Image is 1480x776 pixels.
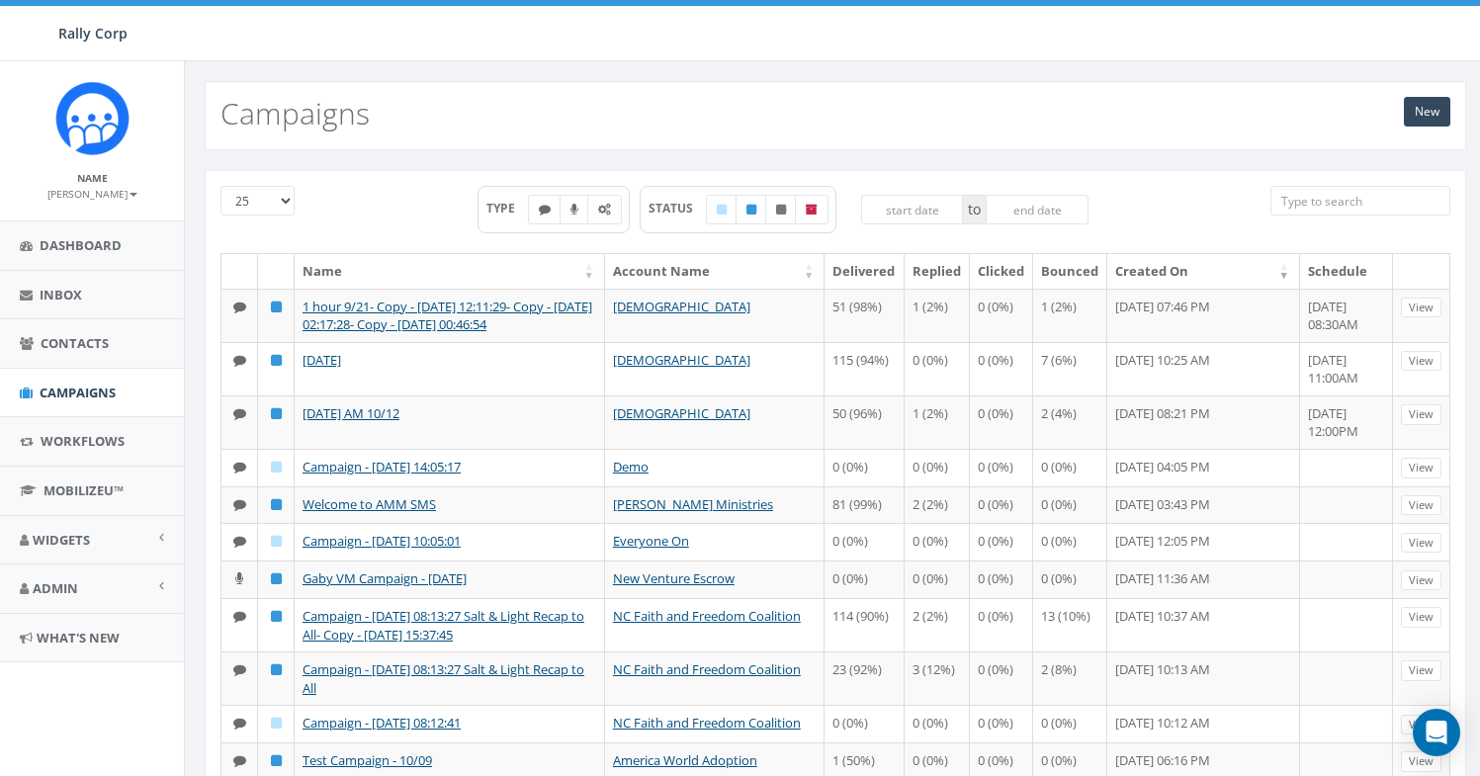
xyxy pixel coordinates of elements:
[905,289,970,342] td: 1 (2%)
[905,449,970,486] td: 0 (0%)
[44,481,124,499] span: MobilizeU™
[40,236,122,254] span: Dashboard
[295,254,605,289] th: Name: activate to sort column ascending
[539,204,551,216] i: Text SMS
[970,395,1033,449] td: 0 (0%)
[1401,715,1441,735] a: View
[598,204,611,216] i: Automated Message
[825,523,905,560] td: 0 (0%)
[613,298,750,315] a: [DEMOGRAPHIC_DATA]
[905,342,970,395] td: 0 (0%)
[587,195,622,224] label: Automated Message
[613,458,649,475] a: Demo
[970,560,1033,598] td: 0 (0%)
[1300,289,1393,342] td: [DATE] 08:30AM
[970,289,1033,342] td: 0 (0%)
[1107,254,1300,289] th: Created On: activate to sort column ascending
[486,200,529,216] span: TYPE
[41,432,125,450] span: Workflows
[825,651,905,705] td: 23 (92%)
[303,351,341,369] a: [DATE]
[55,81,130,155] img: Icon_1.png
[233,610,246,623] i: Text SMS
[795,195,828,224] label: Archived
[905,598,970,651] td: 2 (2%)
[1033,486,1107,524] td: 0 (0%)
[47,184,137,202] a: [PERSON_NAME]
[1270,186,1450,216] input: Type to search
[303,607,584,644] a: Campaign - [DATE] 08:13:27 Salt & Light Recap to All- Copy - [DATE] 15:37:45
[303,714,461,732] a: Campaign - [DATE] 08:12:41
[303,751,432,769] a: Test Campaign - 10/09
[33,579,78,597] span: Admin
[233,535,246,548] i: Text SMS
[271,610,282,623] i: Published
[560,195,589,224] label: Ringless Voice Mail
[970,342,1033,395] td: 0 (0%)
[1107,449,1300,486] td: [DATE] 04:05 PM
[861,195,964,224] input: start date
[970,449,1033,486] td: 0 (0%)
[1401,404,1441,425] a: View
[905,486,970,524] td: 2 (2%)
[905,395,970,449] td: 1 (2%)
[58,24,128,43] span: Rally Corp
[776,204,786,216] i: Unpublished
[303,569,467,587] a: Gaby VM Campaign - [DATE]
[825,449,905,486] td: 0 (0%)
[1401,751,1441,772] a: View
[825,395,905,449] td: 50 (96%)
[970,486,1033,524] td: 0 (0%)
[528,195,562,224] label: Text SMS
[717,204,727,216] i: Draft
[905,651,970,705] td: 3 (12%)
[303,458,461,475] a: Campaign - [DATE] 14:05:17
[233,498,246,511] i: Text SMS
[1033,449,1107,486] td: 0 (0%)
[825,289,905,342] td: 51 (98%)
[970,523,1033,560] td: 0 (0%)
[1401,495,1441,516] a: View
[970,598,1033,651] td: 0 (0%)
[33,531,90,549] span: Widgets
[1033,705,1107,742] td: 0 (0%)
[1033,560,1107,598] td: 0 (0%)
[986,195,1088,224] input: end date
[271,301,282,313] i: Published
[970,705,1033,742] td: 0 (0%)
[1401,351,1441,372] a: View
[825,598,905,651] td: 114 (90%)
[613,495,773,513] a: [PERSON_NAME] Ministries
[905,560,970,598] td: 0 (0%)
[271,754,282,767] i: Published
[1413,709,1460,756] div: Open Intercom Messenger
[1107,342,1300,395] td: [DATE] 10:25 AM
[271,572,282,585] i: Published
[233,301,246,313] i: Text SMS
[303,298,592,334] a: 1 hour 9/21- Copy - [DATE] 12:11:29- Copy - [DATE] 02:17:28- Copy - [DATE] 00:46:54
[746,204,756,216] i: Published
[233,754,246,767] i: Text SMS
[303,660,584,697] a: Campaign - [DATE] 08:13:27 Salt & Light Recap to All
[1033,289,1107,342] td: 1 (2%)
[303,532,461,550] a: Campaign - [DATE] 10:05:01
[271,461,282,474] i: Draft
[233,461,246,474] i: Text SMS
[233,663,246,676] i: Text SMS
[613,751,757,769] a: America World Adoption
[1033,598,1107,651] td: 13 (10%)
[905,705,970,742] td: 0 (0%)
[40,286,82,303] span: Inbox
[1401,533,1441,554] a: View
[41,334,109,352] span: Contacts
[271,407,282,420] i: Published
[970,254,1033,289] th: Clicked
[825,560,905,598] td: 0 (0%)
[963,195,986,224] span: to
[1033,395,1107,449] td: 2 (4%)
[1033,254,1107,289] th: Bounced
[1107,560,1300,598] td: [DATE] 11:36 AM
[1107,523,1300,560] td: [DATE] 12:05 PM
[1107,395,1300,449] td: [DATE] 08:21 PM
[233,407,246,420] i: Text SMS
